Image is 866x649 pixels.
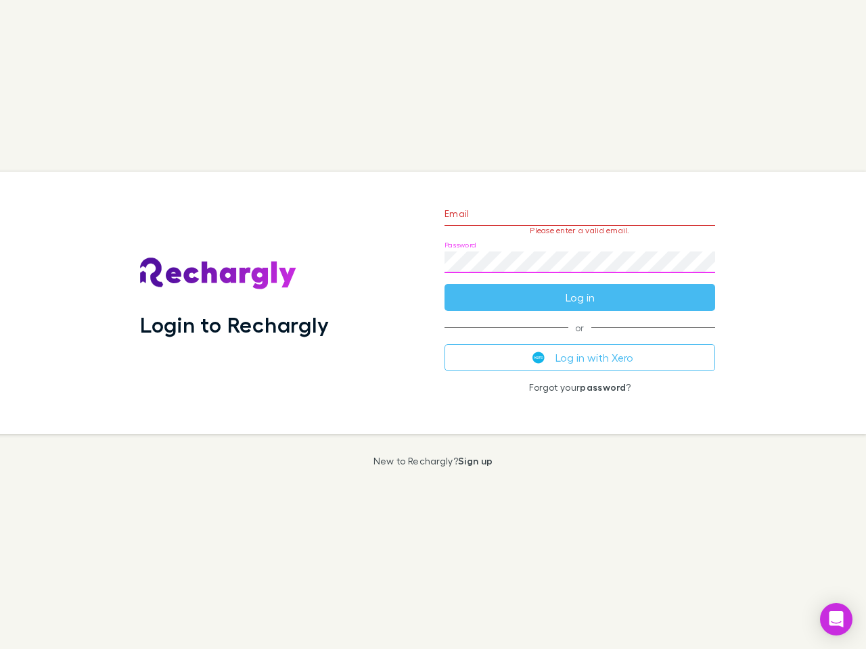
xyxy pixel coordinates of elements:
[445,240,476,250] label: Password
[820,603,852,635] div: Open Intercom Messenger
[445,327,715,328] span: or
[458,455,493,466] a: Sign up
[445,382,715,393] p: Forgot your ?
[140,312,329,337] h1: Login to Rechargly
[445,226,715,235] p: Please enter a valid email.
[445,344,715,371] button: Log in with Xero
[580,381,626,393] a: password
[373,456,493,466] p: New to Rechargly?
[445,284,715,311] button: Log in
[532,352,545,364] img: Xero's logo
[140,258,297,290] img: Rechargly's Logo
